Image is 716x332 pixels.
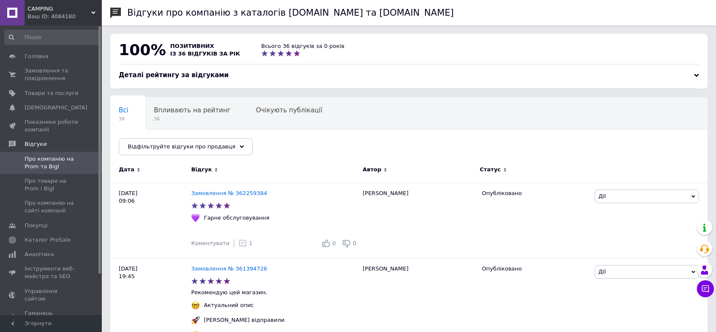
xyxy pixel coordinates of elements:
[128,143,235,150] span: Відфільтруйте відгуки про продавця
[25,265,78,280] span: Інструменти веб-майстра та SEO
[119,71,229,79] span: Деталі рейтингу за відгуками
[25,287,78,303] span: Управління сайтом
[202,214,271,222] div: Гарне обслуговування
[191,289,358,296] p: Рекомендую цей магазин.
[154,116,231,122] span: 36
[25,310,78,325] span: Гаманець компанії
[25,118,78,134] span: Показники роботи компанії
[191,265,267,272] a: Замовлення № 361394726
[599,193,606,199] span: Дії
[238,239,252,248] div: 1
[170,50,240,57] span: із 36 відгуків за рік
[191,240,229,246] span: Коментувати
[25,89,78,97] span: Товари та послуги
[119,71,699,80] div: Деталі рейтингу за відгуками
[28,13,102,20] div: Ваш ID: 4084180
[4,30,100,45] input: Пошук
[25,222,48,229] span: Покупці
[261,42,344,50] div: Всього 36 відгуків за 0 років
[363,166,381,173] span: Автор
[482,190,588,197] div: Опубліковано
[28,5,91,13] span: CAMPING
[482,265,588,273] div: Опубліковано
[25,155,78,170] span: Про компанію на Prom та Bigl
[25,67,78,82] span: Замовлення та повідомлення
[119,166,134,173] span: Дата
[25,199,78,215] span: Про компанію на сайті компанії
[25,251,54,258] span: Аналітика
[697,280,714,297] button: Чат з покупцем
[191,214,200,222] img: :purple_heart:
[110,130,222,162] div: Опубліковані без коментаря
[119,41,166,59] span: 100%
[358,183,478,258] div: [PERSON_NAME]
[191,190,267,196] a: Замовлення № 362259384
[127,8,454,18] h1: Відгуки про компанію з каталогів [DOMAIN_NAME] та [DOMAIN_NAME]
[191,240,229,247] div: Коментувати
[170,43,214,49] span: позитивних
[119,106,129,114] span: Всі
[353,240,356,246] span: 0
[25,177,78,193] span: Про товари на Prom і Bigl
[119,116,129,122] span: 38
[332,240,336,246] span: 0
[25,236,70,244] span: Каталог ProSale
[154,106,231,114] span: Впливають на рейтинг
[256,106,322,114] span: Очікують публікації
[191,166,212,173] span: Відгук
[480,166,501,173] span: Статус
[110,183,191,258] div: [DATE] 09:06
[202,301,256,309] div: Актуальний опис
[202,316,287,324] div: [PERSON_NAME] відправили
[25,53,48,60] span: Головна
[191,301,200,310] img: :nerd_face:
[599,268,606,275] span: Дії
[249,240,252,246] span: 1
[25,104,87,112] span: [DEMOGRAPHIC_DATA]
[25,140,47,148] span: Відгуки
[191,316,200,324] img: :rocket:
[119,139,205,146] span: Опубліковані без комен...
